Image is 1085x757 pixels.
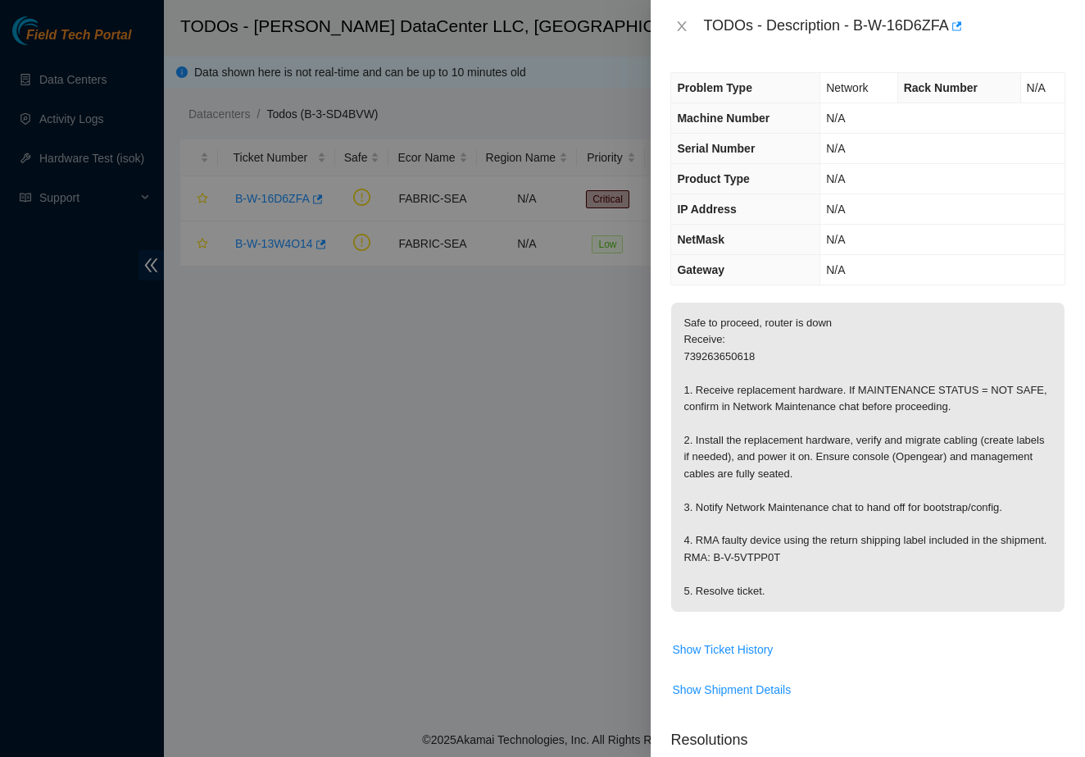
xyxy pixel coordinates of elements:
[826,172,845,185] span: N/A
[826,263,845,276] span: N/A
[703,13,1065,39] div: TODOs - Description - B-W-16D6ZFA
[826,142,845,155] span: N/A
[671,677,792,703] button: Show Shipment Details
[826,81,868,94] span: Network
[677,203,736,216] span: IP Address
[826,203,845,216] span: N/A
[677,112,769,125] span: Machine Number
[826,112,845,125] span: N/A
[670,716,1065,751] p: Resolutions
[672,641,773,659] span: Show Ticket History
[671,636,774,663] button: Show Ticket History
[677,142,755,155] span: Serial Number
[675,20,688,33] span: close
[826,233,845,246] span: N/A
[677,81,752,94] span: Problem Type
[677,233,724,246] span: NetMask
[671,303,1065,612] p: Safe to proceed, router is down Receive: 739263650618 1. Receive replacement hardware. If MAINTEN...
[677,172,749,185] span: Product Type
[1027,81,1046,94] span: N/A
[672,681,791,699] span: Show Shipment Details
[904,81,978,94] span: Rack Number
[670,19,693,34] button: Close
[677,263,724,276] span: Gateway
